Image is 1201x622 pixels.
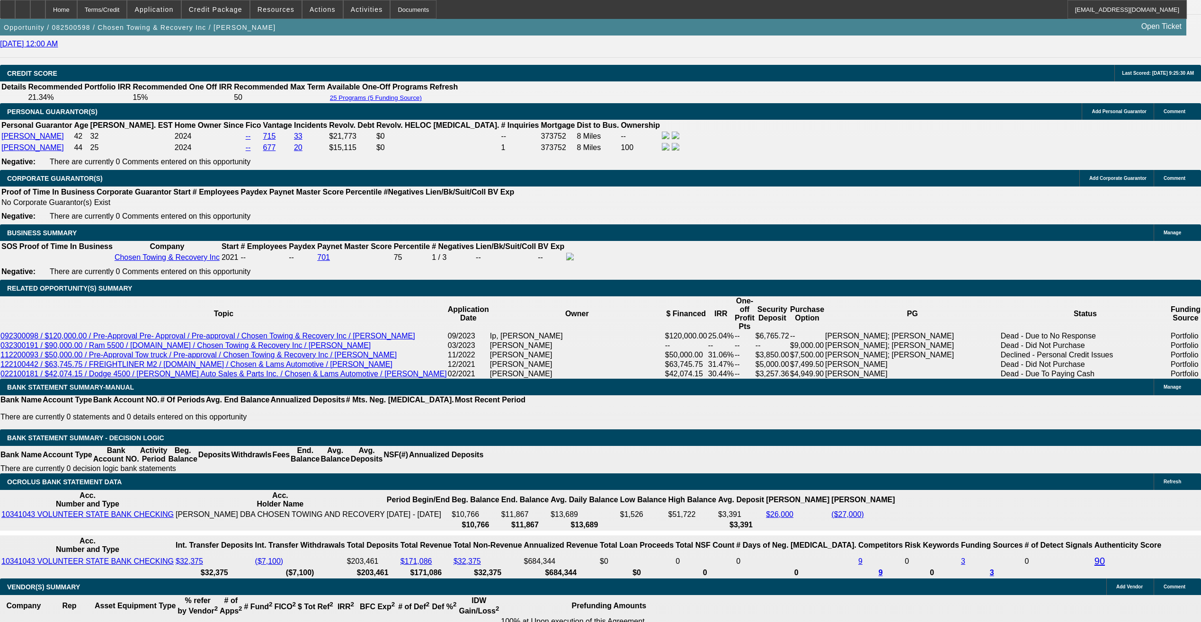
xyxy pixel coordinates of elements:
img: facebook-icon.png [566,253,574,260]
th: Avg. Balance [320,446,350,464]
th: Fees [272,446,290,464]
a: 122100442 / $63,745.75 / FREIGHTLINER M2 / [DOMAIN_NAME] / Chosen & Lams Automotive / [PERSON_NAME] [0,360,392,368]
img: linkedin-icon.png [672,143,679,151]
th: One-off Profit Pts [734,296,755,331]
td: $120,000.00 [665,331,708,341]
b: Negative: [1,267,36,275]
td: -- [620,131,660,142]
td: 44 [73,142,89,153]
td: [PERSON_NAME] [489,369,665,379]
td: [PERSON_NAME] [489,360,665,369]
th: Recommended One Off IRR [132,82,232,92]
span: There are currently 0 Comments entered on this opportunity [50,267,250,275]
button: Application [127,0,180,18]
td: 8 Miles [577,131,620,142]
td: Portfolio [1170,350,1201,360]
th: Withdrawls [231,446,272,464]
th: Avg. Deposit [718,491,765,509]
td: -- [734,350,755,360]
th: Acc. Holder Name [175,491,385,509]
td: $1,526 [620,510,667,519]
th: Refresh [429,82,459,92]
th: Acc. Number and Type [1,491,174,509]
td: $5,000.00 [755,360,790,369]
b: Revolv. Debt [329,121,374,129]
th: # Of Periods [160,395,205,405]
td: 50 [233,93,326,102]
td: 30.44% [708,369,734,379]
th: Funding Sources [961,536,1023,554]
span: Comment [1164,109,1185,114]
span: Resources [258,6,294,13]
th: $0 [599,568,674,578]
td: -- [734,341,755,350]
td: $3,850.00 [755,350,790,360]
span: BANK STATEMENT SUMMARY-MANUAL [7,383,134,391]
td: No Corporate Guarantor(s) Exist [1,198,518,207]
b: Corporate Guarantor [97,188,171,196]
th: Int. Transfer Withdrawals [255,536,346,554]
span: Last Scored: [DATE] 9:25:30 AM [1122,71,1194,76]
b: Paynet Master Score [317,242,391,250]
a: -- [246,132,251,140]
sup: 2 [350,601,354,608]
span: Bank Statement Summary - Decision Logic [7,434,164,442]
span: Add Corporate Guarantor [1089,176,1147,181]
span: Add Vendor [1116,584,1143,589]
a: $32,375 [454,557,481,565]
td: Ip, [PERSON_NAME] [489,331,665,341]
th: SOS [1,242,18,251]
th: Bank Account NO. [93,446,140,464]
sup: 2 [329,601,333,608]
b: Def % [432,603,456,611]
th: Owner [489,296,665,331]
td: 0 [736,555,857,567]
img: facebook-icon.png [662,143,669,151]
td: [PERSON_NAME] [825,360,1000,369]
td: Dead - Did Not Purchase [1000,341,1170,350]
img: linkedin-icon.png [672,132,679,139]
th: Most Recent Period [454,395,526,405]
span: CREDIT SCORE [7,70,57,77]
span: Manage [1164,384,1181,390]
th: Recommended Max Term [233,82,326,92]
td: [PERSON_NAME] [825,369,1000,379]
th: $32,375 [453,568,523,578]
th: Bank Account NO. [93,395,160,405]
td: -- [790,331,825,341]
b: BV Exp [538,242,564,250]
b: Fico [246,121,261,129]
th: Proof of Time In Business [1,187,95,197]
th: $684,344 [524,568,598,578]
th: Competitors [858,536,903,554]
th: Application Date [447,296,489,331]
span: CORPORATE GUARANTOR(S) [7,175,103,182]
a: 3 [990,569,994,577]
b: Negative: [1,158,36,166]
th: Funding Source [1170,296,1201,331]
th: 0 [904,568,960,578]
div: 1 / 3 [432,253,474,262]
td: Portfolio [1170,360,1201,369]
th: PG [825,296,1000,331]
b: # Negatives [432,242,474,250]
b: Revolv. HELOC [MEDICAL_DATA]. [376,121,499,129]
td: -- [665,341,708,350]
th: Activity Period [140,446,168,464]
th: Avg. End Balance [205,395,270,405]
b: Paydex [241,188,267,196]
sup: 2 [269,601,272,608]
b: [PERSON_NAME]. EST [90,121,173,129]
span: Activities [351,6,383,13]
b: Ownership [621,121,660,129]
td: $13,689 [550,510,619,519]
th: $13,689 [550,520,619,530]
a: 092300098 / $120,000.00 / Pre-Approval Pre- Approval / Pre-approval / Chosen Towing & Recovery In... [0,332,415,340]
b: Personal Guarantor [1,121,72,129]
b: Age [74,121,88,129]
b: FICO [274,603,296,611]
td: $7,500.00 [790,350,825,360]
td: $6,765.72 [755,331,790,341]
b: Percentile [394,242,430,250]
b: #Negatives [384,188,424,196]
